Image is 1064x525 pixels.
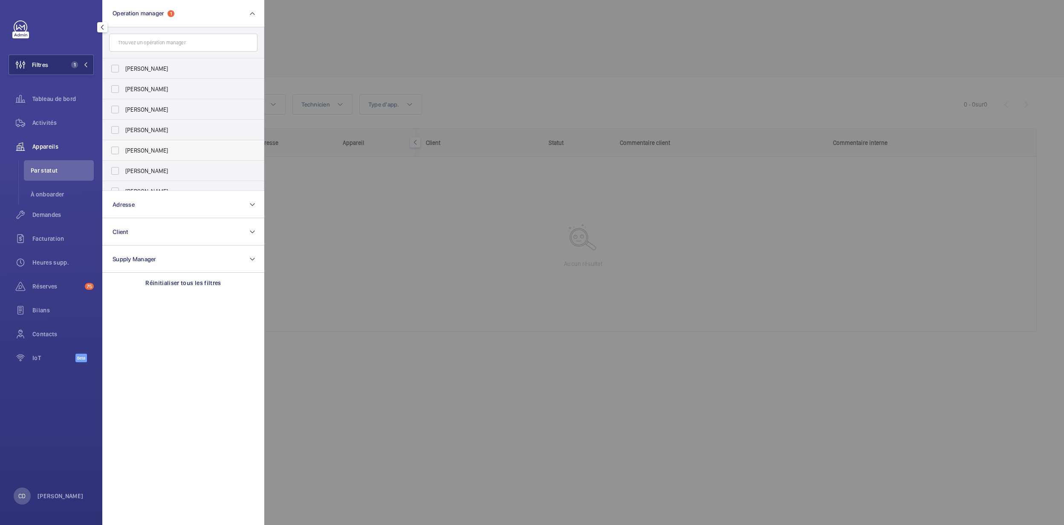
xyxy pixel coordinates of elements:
[32,142,94,151] span: Appareils
[32,95,94,103] span: Tableau de bord
[32,354,75,362] span: IoT
[85,283,94,290] span: 75
[32,282,81,291] span: Réserves
[31,166,94,175] span: Par statut
[32,258,94,267] span: Heures supp.
[75,354,87,362] span: Beta
[32,211,94,219] span: Demandes
[9,55,94,75] button: Filtres1
[71,61,78,68] span: 1
[32,330,94,338] span: Contacts
[32,306,94,314] span: Bilans
[32,118,94,127] span: Activités
[32,61,48,69] span: Filtres
[38,492,84,500] p: [PERSON_NAME]
[32,234,94,243] span: Facturation
[18,492,26,500] p: CD
[31,190,94,199] span: À onboarder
